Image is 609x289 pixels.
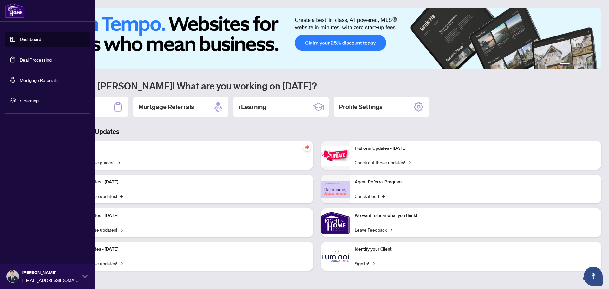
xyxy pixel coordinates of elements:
span: → [120,193,123,200]
img: Identify your Client [321,242,350,271]
p: Identify your Client [355,246,596,253]
h1: Welcome back [PERSON_NAME]! What are you working on [DATE]? [33,80,601,92]
span: → [389,226,392,233]
p: Platform Updates - [DATE] [67,246,308,253]
a: Dashboard [20,36,41,42]
span: → [117,159,120,166]
a: Deal Processing [20,57,52,62]
h2: Profile Settings [339,102,383,111]
span: → [120,226,123,233]
button: 4 [582,63,585,66]
p: Platform Updates - [DATE] [355,145,596,152]
span: → [120,260,123,267]
img: Slide 0 [33,8,601,69]
button: Open asap [584,267,603,286]
span: [EMAIL_ADDRESS][DOMAIN_NAME] [22,277,79,284]
a: Leave Feedback→ [355,226,392,233]
button: 2 [572,63,575,66]
p: Platform Updates - [DATE] [67,212,308,219]
button: 5 [587,63,590,66]
span: pushpin [303,144,311,151]
span: [PERSON_NAME] [22,269,79,276]
p: Platform Updates - [DATE] [67,179,308,186]
h2: rLearning [239,102,266,111]
h3: Brokerage & Industry Updates [33,127,601,136]
img: Agent Referral Program [321,181,350,198]
p: Agent Referral Program [355,179,596,186]
span: → [371,260,375,267]
button: 1 [560,63,570,66]
span: rLearning [20,97,86,104]
a: Sign In!→ [355,260,375,267]
span: → [382,193,385,200]
p: Self-Help [67,145,308,152]
img: We want to hear what you think! [321,208,350,237]
h2: Mortgage Referrals [138,102,194,111]
button: 3 [577,63,580,66]
img: logo [5,3,25,18]
a: Check out these updates!→ [355,159,411,166]
p: We want to hear what you think! [355,212,596,219]
img: Platform Updates - June 23, 2025 [321,146,350,166]
span: → [408,159,411,166]
a: Check it out!→ [355,193,385,200]
button: 6 [593,63,595,66]
a: Mortgage Referrals [20,77,58,83]
img: Profile Icon [7,270,19,282]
